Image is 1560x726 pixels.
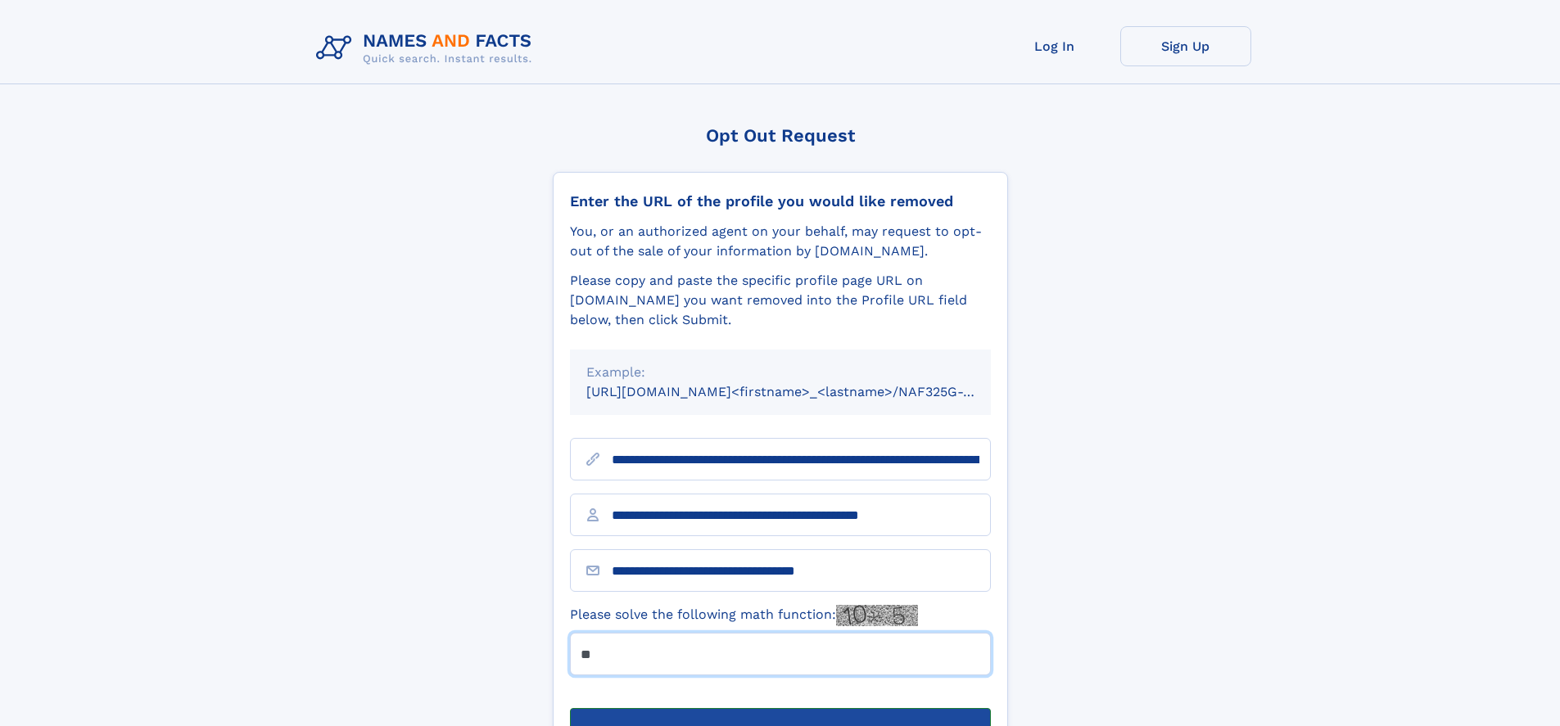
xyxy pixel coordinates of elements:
div: Example: [586,363,974,382]
div: Enter the URL of the profile you would like removed [570,192,991,210]
a: Log In [989,26,1120,66]
small: [URL][DOMAIN_NAME]<firstname>_<lastname>/NAF325G-xxxxxxxx [586,384,1022,399]
label: Please solve the following math function: [570,605,918,626]
div: You, or an authorized agent on your behalf, may request to opt-out of the sale of your informatio... [570,222,991,261]
div: Please copy and paste the specific profile page URL on [DOMAIN_NAME] you want removed into the Pr... [570,271,991,330]
a: Sign Up [1120,26,1251,66]
img: Logo Names and Facts [310,26,545,70]
div: Opt Out Request [553,125,1008,146]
